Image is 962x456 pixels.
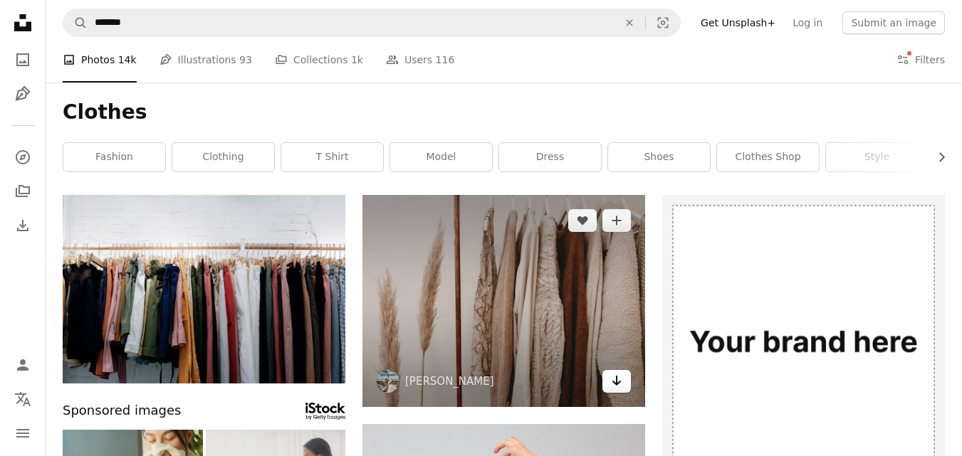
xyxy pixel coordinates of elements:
button: Like [568,209,597,232]
span: 1k [351,52,363,68]
a: Collections [9,177,37,206]
button: Menu [9,419,37,447]
a: style [826,143,928,171]
button: scroll list to the right [929,143,945,171]
button: Filters [896,37,945,83]
button: Visual search [646,9,680,36]
a: Collections 1k [275,37,363,83]
a: Home — Unsplash [9,9,37,40]
h1: Clothes [63,100,945,125]
a: model [390,143,492,171]
button: Submit an image [842,11,945,34]
a: Illustrations 93 [160,37,252,83]
a: Users 116 [386,37,454,83]
button: Search Unsplash [63,9,88,36]
a: Explore [9,143,37,171]
a: Log in / Sign up [9,351,37,379]
button: Clear [614,9,645,36]
a: shoes [608,143,710,171]
img: Go to Alyssa Strohmann's profile [377,370,399,393]
a: fashion [63,143,165,171]
a: Download [602,370,631,393]
a: Illustrations [9,80,37,108]
a: Download History [9,211,37,240]
button: Language [9,385,37,413]
span: 93 [239,52,252,68]
a: dress [499,143,601,171]
a: clothing [172,143,274,171]
a: hanged top on brown and white clothes horse [362,294,645,307]
a: t shirt [281,143,383,171]
a: clothes shop [717,143,819,171]
img: hanged top on brown and white clothes horse [362,195,645,407]
span: 116 [436,52,455,68]
a: [PERSON_NAME] [405,374,494,388]
a: Log in [784,11,831,34]
button: Add to Collection [602,209,631,232]
a: Get Unsplash+ [692,11,784,34]
img: assorted-color clothes lot hanging on wooden wall rack [63,195,345,383]
a: Photos [9,46,37,74]
a: assorted-color clothes lot hanging on wooden wall rack [63,282,345,295]
form: Find visuals sitewide [63,9,681,37]
span: Sponsored images [63,401,181,421]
